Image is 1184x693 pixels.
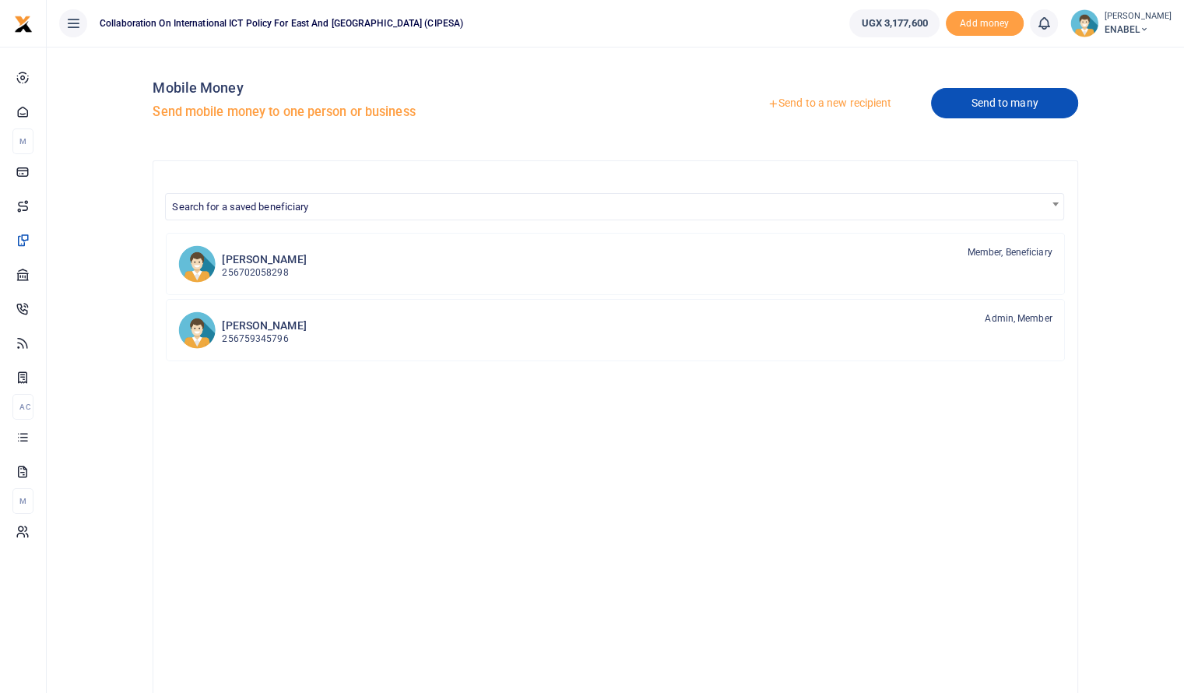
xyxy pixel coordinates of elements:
[968,245,1052,259] span: Member, Beneficiary
[12,128,33,154] li: M
[93,16,469,30] span: Collaboration on International ICT Policy For East and [GEOGRAPHIC_DATA] (CIPESA)
[172,201,308,213] span: Search for a saved beneficiary
[166,233,1064,295] a: EW [PERSON_NAME] 256702058298 Member, Beneficiary
[222,319,306,332] h6: [PERSON_NAME]
[1070,9,1172,37] a: profile-user [PERSON_NAME] ENABEL
[14,15,33,33] img: logo-small
[931,88,1077,118] a: Send to many
[166,194,1063,218] span: Search for a saved beneficiary
[222,332,306,346] p: 256759345796
[165,193,1063,220] span: Search for a saved beneficiary
[946,11,1024,37] span: Add money
[849,9,939,37] a: UGX 3,177,600
[1105,10,1172,23] small: [PERSON_NAME]
[1105,23,1172,37] span: ENABEL
[985,311,1052,325] span: Admin, Member
[153,79,609,97] h4: Mobile Money
[946,16,1024,28] a: Add money
[12,394,33,420] li: Ac
[12,488,33,514] li: M
[153,104,609,120] h5: Send mobile money to one person or business
[861,16,927,31] span: UGX 3,177,600
[178,245,216,283] img: EW
[1070,9,1098,37] img: profile-user
[166,299,1064,361] a: DM [PERSON_NAME] 256759345796 Admin, Member
[843,9,945,37] li: Wallet ballance
[14,17,33,29] a: logo-small logo-large logo-large
[946,11,1024,37] li: Toup your wallet
[178,311,216,349] img: DM
[222,253,306,266] h6: [PERSON_NAME]
[728,90,931,118] a: Send to a new recipient
[222,266,306,280] p: 256702058298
